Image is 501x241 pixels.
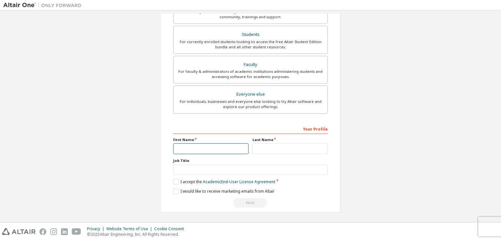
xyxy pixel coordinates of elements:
p: © 2025 Altair Engineering, Inc. All Rights Reserved. [87,232,188,237]
label: First Name [173,137,249,142]
div: Privacy [87,226,106,232]
a: Academic End-User License Agreement [203,179,275,185]
div: Website Terms of Use [106,226,154,232]
img: altair_logo.svg [2,228,36,235]
img: instagram.svg [50,228,57,235]
div: Everyone else [177,90,324,99]
img: linkedin.svg [61,228,68,235]
label: I would like to receive marketing emails from Altair [173,188,275,194]
div: For currently enrolled students looking to access the free Altair Student Edition bundle and all ... [177,39,324,50]
img: youtube.svg [72,228,81,235]
div: Cookie Consent [154,226,188,232]
div: Faculty [177,60,324,69]
div: For individuals, businesses and everyone else looking to try Altair software and explore our prod... [177,99,324,109]
label: I accept the [173,179,275,185]
img: Altair One [3,2,85,8]
div: Read and acccept EULA to continue [173,198,328,208]
div: Students [177,30,324,39]
img: facebook.svg [39,228,46,235]
div: For existing customers looking to access software downloads, HPC resources, community, trainings ... [177,9,324,20]
label: Job Title [173,158,328,163]
div: Your Profile [173,123,328,134]
label: Last Name [252,137,328,142]
div: For faculty & administrators of academic institutions administering students and accessing softwa... [177,69,324,79]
